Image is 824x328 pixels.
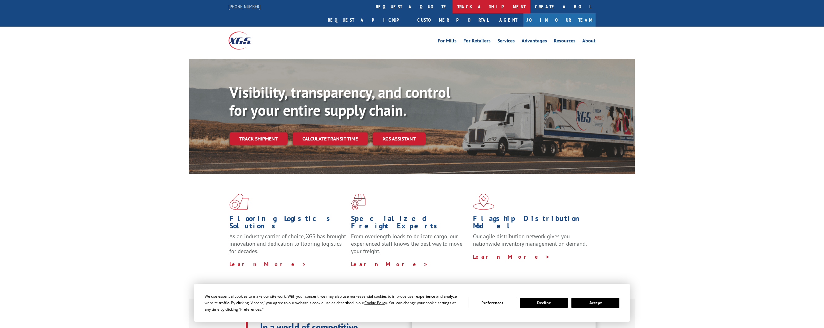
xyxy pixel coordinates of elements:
a: Track shipment [229,132,288,145]
a: For Mills [438,38,457,45]
a: Join Our Team [523,13,596,27]
a: Learn More > [473,253,550,260]
img: xgs-icon-flagship-distribution-model-red [473,194,494,210]
span: Preferences [240,307,261,312]
img: xgs-icon-focused-on-flooring-red [351,194,366,210]
a: Request a pickup [323,13,413,27]
a: Learn More > [229,261,306,268]
a: About [582,38,596,45]
a: Customer Portal [413,13,493,27]
p: From overlength loads to delicate cargo, our experienced staff knows the best way to move your fr... [351,233,468,260]
a: Agent [493,13,523,27]
a: Resources [554,38,575,45]
b: Visibility, transparency, and control for your entire supply chain. [229,83,450,120]
span: Our agile distribution network gives you nationwide inventory management on demand. [473,233,587,247]
button: Accept [571,298,619,308]
h1: Flooring Logistics Solutions [229,215,346,233]
a: XGS ASSISTANT [373,132,426,145]
span: Cookie Policy [364,300,387,305]
h1: Specialized Freight Experts [351,215,468,233]
a: Learn More > [351,261,428,268]
div: We use essential cookies to make our site work. With your consent, we may also use non-essential ... [205,293,461,313]
h1: Flagship Distribution Model [473,215,590,233]
div: Cookie Consent Prompt [194,284,630,322]
a: [PHONE_NUMBER] [228,3,261,10]
img: xgs-icon-total-supply-chain-intelligence-red [229,194,249,210]
a: Services [497,38,515,45]
button: Decline [520,298,568,308]
span: As an industry carrier of choice, XGS has brought innovation and dedication to flooring logistics... [229,233,346,255]
a: Calculate transit time [293,132,368,145]
a: Advantages [522,38,547,45]
a: For Retailers [463,38,491,45]
button: Preferences [469,298,516,308]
